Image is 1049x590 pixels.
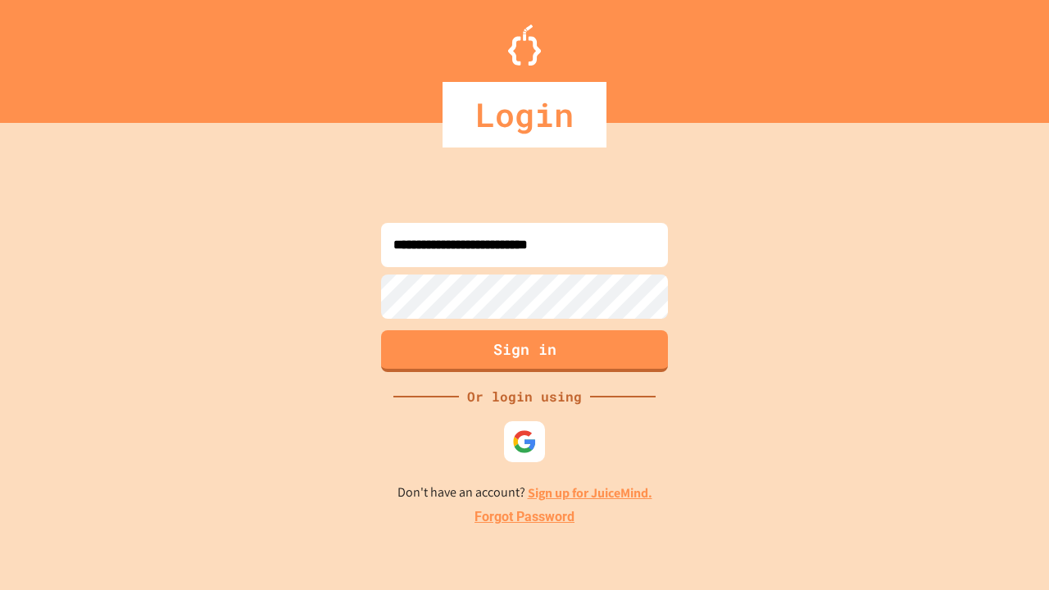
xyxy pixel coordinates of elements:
img: Logo.svg [508,25,541,66]
button: Sign in [381,330,668,372]
a: Sign up for JuiceMind. [528,484,652,501]
a: Forgot Password [475,507,574,527]
p: Don't have an account? [397,483,652,503]
div: Or login using [459,387,590,406]
img: google-icon.svg [512,429,537,454]
div: Login [443,82,606,147]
